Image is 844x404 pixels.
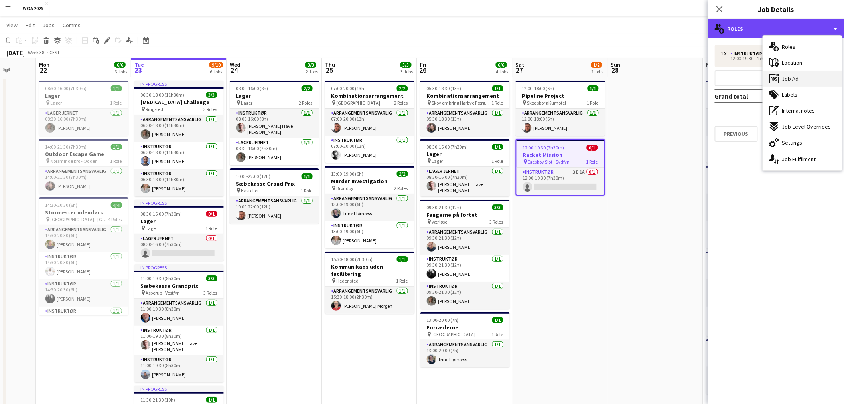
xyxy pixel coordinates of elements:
span: Jobs [43,22,55,29]
span: Internal notes [782,107,815,114]
span: 1/1 [302,173,313,179]
span: 9/10 [209,62,223,68]
a: Jobs [39,20,58,30]
app-job-card: 12:00-18:00 (6h)2/2Stormester Indendørs Borupgaard - Snekkersten2 RolesArrangementsansvarlig1/112... [706,166,796,248]
app-job-card: 08:00-16:00 (8h)2/2Lager Lager2 RolesInstruktør1/108:00-16:00 (8h)[PERSON_NAME] Have [PERSON_NAME... [230,81,319,165]
span: 11:00-19:30 (8h30m) [141,275,182,281]
span: Lager [146,225,158,231]
span: 08:30-16:00 (7h30m) [141,211,182,217]
h3: Stormester Udendørs [706,351,796,358]
span: Settings [782,139,803,146]
span: [GEOGRAPHIC_DATA] [337,100,381,106]
span: 0/1 [587,145,598,151]
h3: Racket Mission [517,151,604,158]
span: Asperup - Vestfyn [146,290,180,296]
h3: Pipeline Project [516,92,605,99]
div: In progress [134,81,224,87]
app-card-role: Instruktør1/113:00-19:00 (6h)[PERSON_NAME] [325,221,414,248]
span: 4/4 [111,202,122,208]
span: [GEOGRAPHIC_DATA] - [GEOGRAPHIC_DATA] [51,216,108,222]
app-job-card: 08:30-16:00 (7h30m)1/1Lager Lager1 RoleLager Jernet1/108:30-16:00 (7h30m)[PERSON_NAME] [39,81,128,136]
span: 1 Role [492,158,503,164]
h3: Lager [706,92,796,99]
h3: Sæbekasse Grand Prix [230,180,319,187]
div: 3 Jobs [401,69,413,75]
app-card-role: Arrangementsansvarlig1/114:00-21:30 (7h30m)[PERSON_NAME] [39,167,128,194]
div: 6 Jobs [210,69,223,75]
span: 05:30-18:30 (13h) [427,85,461,91]
span: 26 [419,65,427,75]
span: 1/2 [591,62,602,68]
span: 1/1 [111,85,122,91]
span: 1/1 [588,85,599,91]
span: 1/1 [492,317,503,323]
h3: Fangerne på fortet [420,211,510,218]
span: Mon [39,61,49,68]
span: 1/1 [492,144,503,150]
span: Sat [516,61,525,68]
h3: Lager [230,92,319,99]
div: 13:00-20:00 (7h)1/1Forræderne [GEOGRAPHIC_DATA]1 RoleArrangementsansvarlig1/113:00-20:00 (7h)Trin... [420,312,510,367]
span: 1/1 [111,144,122,150]
app-card-role: Arrangementsansvarlig1/114:30-20:30 (6h)[PERSON_NAME] [39,225,128,252]
h3: Kombinationsarrangement [420,92,510,99]
div: 12:00-18:00 (6h)1/1Pipeline Project Skodsborg Kurhotel1 RoleArrangementsansvarlig1/112:00-18:00 (... [516,81,605,136]
a: Edit [22,20,38,30]
span: 25 [324,65,335,75]
span: 07:00-20:00 (13h) [331,85,366,91]
span: 1/1 [206,397,217,403]
span: 2 Roles [394,100,408,106]
span: 1 Role [396,278,408,284]
span: 2/2 [397,85,408,91]
span: 0/1 [206,211,217,217]
span: 3 Roles [204,290,217,296]
app-job-card: 05:30-18:30 (13h)1/1Kombinationsarrangement Skov omkring Hørbye Færgekro1 RoleArrangementsansvarl... [420,81,510,136]
app-card-role: Arrangementsansvarlig1/106:30-18:00 (11h30m)[PERSON_NAME] [134,115,224,142]
app-card-role: Instruktør3I1A0/112:00-19:30 (7h30m) [517,168,604,195]
span: Job Ad [782,75,799,82]
span: Comms [63,22,81,29]
app-card-role: Arrangementsansvarlig1/113:30-01:30 (12h)Trine Flørnæss [706,367,796,394]
div: 15:30-18:00 (2h30m)1/1Kommunikaos uden facilitering Hedensted1 RoleArrangementsansvarlig1/115:30-... [325,252,414,314]
app-card-role: Instruktør1/107:00-20:00 (13h)[PERSON_NAME] [325,136,414,163]
h3: Sæbekasse Grandprix [134,282,224,289]
app-job-card: 13:00-19:00 (6h)2/2Murder Investigation Brøndby2 RolesArrangementsansvarlig1/113:00-19:00 (6h)Tri... [325,166,414,248]
div: 08:30-16:00 (7h30m)1/1Lager Lager1 RoleLager Jernet1/108:30-16:00 (7h30m)[PERSON_NAME] Have [PERS... [420,139,510,196]
app-card-role: Lager Jernet1/108:30-16:00 (7h30m)[PERSON_NAME] [39,109,128,136]
span: 5/5 [400,62,412,68]
span: 09:30-21:30 (12h) [427,204,461,210]
h3: Kommunikaos uden facilitering [325,263,414,277]
span: Norsminde kro - Odder [51,158,97,164]
h3: Stormester Indendørs [706,178,796,185]
h3: Lager [134,218,224,225]
span: 3/3 [492,204,503,210]
span: 08:30-16:00 (7h30m) [427,144,468,150]
span: Week 38 [26,50,46,55]
span: Skodsborg Kurhotel [527,100,566,106]
span: 1 Role [492,100,503,106]
app-job-card: 14:30-20:30 (6h)4/4Stormester udendørs [GEOGRAPHIC_DATA] - [GEOGRAPHIC_DATA]4 RolesArrangementsan... [39,197,128,315]
span: Labels [782,91,798,98]
div: 2 Jobs [306,69,318,75]
span: Roles [782,43,796,50]
h3: Lager [39,92,128,99]
app-card-role: Arrangementsansvarlig1/112:00-20:30 (8h30m)[PERSON_NAME] [706,279,796,307]
span: Lager [241,100,253,106]
app-job-card: 12:00-20:30 (8h30m)2/2Stormester indendørs Gubsø Garage, [GEOGRAPHIC_DATA]2 RolesArrangementsansv... [706,252,796,336]
app-card-role: Lager Jernet0/108:30-16:00 (7h30m) [706,109,796,136]
div: In progress [134,264,224,271]
span: Kastellet [241,188,259,194]
app-card-role: Arrangementsansvarlig1/110:00-22:00 (12h)[PERSON_NAME] [230,196,319,224]
h3: [MEDICAL_DATA] Challenge [134,99,224,106]
span: 24 [229,65,240,75]
span: 1 Role [587,100,599,106]
app-job-card: 14:00-21:30 (7h30m)1/1Outdoor Escape Game Norsminde kro - Odder1 RoleArrangementsansvarlig1/114:0... [39,139,128,194]
app-card-role: Instruktør1/112:00-18:00 (6h)[PERSON_NAME] [706,221,796,248]
div: 4 Jobs [496,69,509,75]
div: In progress [134,200,224,206]
span: 29 [705,65,717,75]
app-job-card: In progress11:00-19:30 (8h30m)3/3Sæbekasse Grandprix Asperup - Vestfyn3 RolesArrangementsansvarli... [134,264,224,382]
